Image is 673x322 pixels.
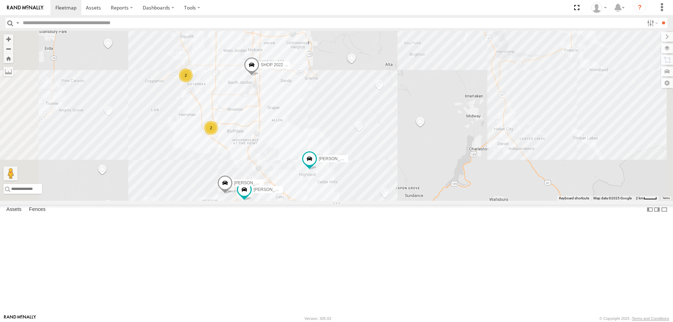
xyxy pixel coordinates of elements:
[634,196,659,201] button: Map Scale: 2 km per 34 pixels
[559,196,589,201] button: Keyboard shortcuts
[636,196,644,200] span: 2 km
[261,62,294,67] span: SHOP 2022 F150
[661,205,668,215] label: Hide Summary Table
[653,205,660,215] label: Dock Summary Table to the Right
[4,166,18,180] button: Drag Pegman onto the map to open Street View
[4,54,13,63] button: Zoom Home
[589,2,609,13] div: Allen Bauer
[4,44,13,54] button: Zoom out
[305,316,331,321] div: Version: 305.03
[4,67,13,76] label: Measure
[204,121,218,135] div: 2
[15,18,20,28] label: Search Query
[7,5,43,10] img: rand-logo.svg
[179,68,193,82] div: 2
[599,316,669,321] div: © Copyright 2025 -
[593,196,632,200] span: Map data ©2025 Google
[646,205,653,215] label: Dock Summary Table to the Left
[26,205,49,214] label: Fences
[661,78,673,88] label: Map Settings
[634,2,645,13] i: ?
[234,180,292,185] span: [PERSON_NAME] 2014 Chevy
[632,316,669,321] a: Terms and Conditions
[4,34,13,44] button: Zoom in
[253,187,311,192] span: [PERSON_NAME] -2023 F150
[3,205,25,214] label: Assets
[4,315,36,322] a: Visit our Website
[319,156,387,161] span: [PERSON_NAME] 2016 Chevy 3500
[662,197,670,200] a: Terms
[644,18,659,28] label: Search Filter Options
